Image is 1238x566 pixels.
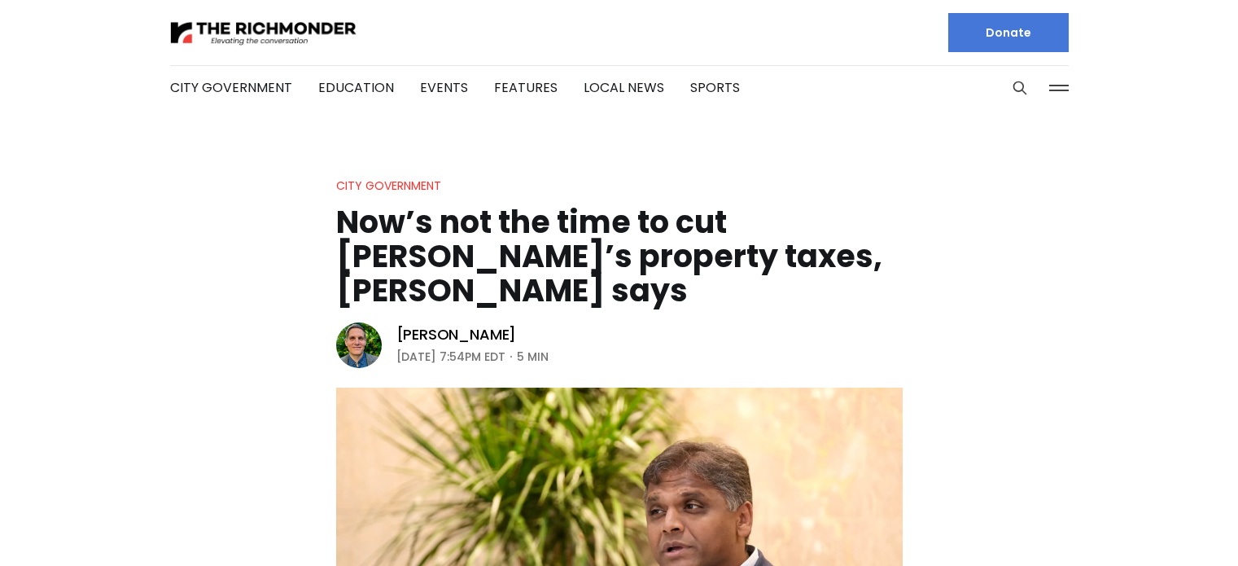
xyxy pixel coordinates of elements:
[170,19,357,47] img: The Richmonder
[170,78,292,97] a: City Government
[420,78,468,97] a: Events
[1008,76,1032,100] button: Search this site
[690,78,740,97] a: Sports
[948,13,1069,52] a: Donate
[396,347,505,366] time: [DATE] 7:54PM EDT
[318,78,394,97] a: Education
[336,205,903,308] h1: Now’s not the time to cut [PERSON_NAME]’s property taxes, [PERSON_NAME] says
[396,325,517,344] a: [PERSON_NAME]
[1100,486,1238,566] iframe: portal-trigger
[584,78,664,97] a: Local News
[494,78,558,97] a: Features
[517,347,549,366] span: 5 min
[336,322,382,368] img: Graham Moomaw
[336,178,441,194] a: City Government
